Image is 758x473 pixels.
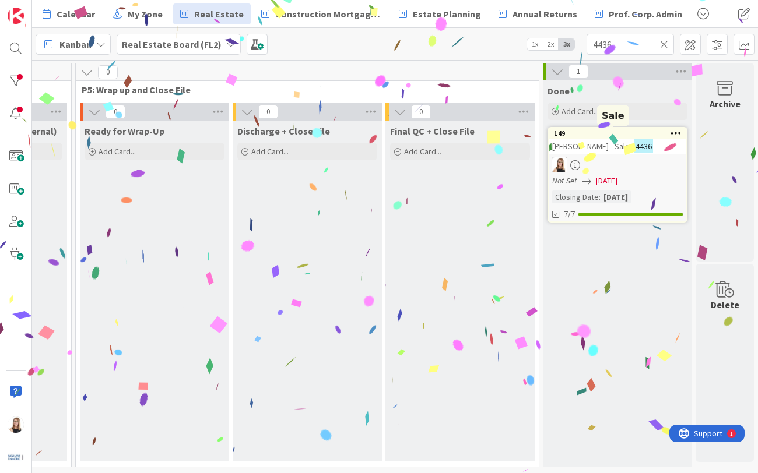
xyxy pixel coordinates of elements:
span: [DATE] [596,175,617,187]
a: Calendar [36,3,102,24]
div: 1 [61,5,64,14]
span: Done [548,85,570,97]
span: Add Card... [562,106,599,117]
span: 1x [527,38,543,50]
mark: 4436 [634,139,653,153]
span: Construction Mortgages - Draws [275,7,381,21]
span: Calendar [57,7,95,21]
span: Final QC + Close File [390,125,475,137]
a: Prof. Corp. Admin [588,3,689,24]
div: DB [549,157,686,172]
div: Closing Date [552,190,599,203]
span: Add Card... [99,146,136,157]
img: DB [8,416,24,433]
a: My Zone [106,3,170,24]
input: Quick Filter... [587,34,674,55]
span: 1 [568,65,588,79]
span: Add Card... [404,146,441,157]
span: Kanban [59,37,92,51]
span: 0 [98,65,118,79]
span: Discharge + Close File [237,125,330,137]
span: 7/7 [564,208,575,220]
span: My Zone [128,7,163,21]
i: Not Set [552,175,577,186]
span: Add Card... [251,146,289,157]
span: Real Estate [194,7,244,21]
a: Annual Returns [492,3,584,24]
b: Real Estate Board (FL2) [122,38,222,50]
div: 149[PERSON_NAME] - Sale -4436 [549,128,686,154]
span: : [599,190,601,203]
span: Annual Returns [513,7,577,21]
a: Real Estate [173,3,251,24]
span: 2x [543,38,559,50]
div: Archive [710,97,741,111]
a: Construction Mortgages - Draws [254,3,388,24]
span: 3x [559,38,574,50]
span: 0 [411,105,431,119]
span: 0 [258,105,278,119]
div: 149 [554,129,686,137]
div: 149 [549,128,686,139]
span: Prof. Corp. Admin [609,7,682,21]
span: Estate Planning [413,7,481,21]
img: avatar [8,449,24,465]
span: P5: Wrap up and Close File [82,84,524,96]
h5: Sale [602,110,624,121]
img: DB [552,157,567,172]
span: [PERSON_NAME] - Sale - [552,141,634,151]
span: Ready for Wrap-Up [85,125,164,137]
span: Support [24,2,53,16]
img: Visit kanbanzone.com [8,8,24,24]
div: Delete [711,298,739,312]
a: Estate Planning [392,3,488,24]
span: 0 [106,105,125,119]
div: [DATE] [601,190,631,203]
